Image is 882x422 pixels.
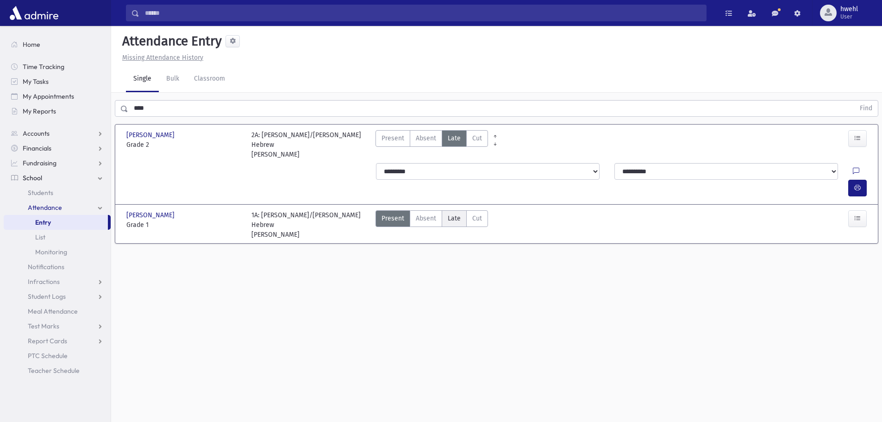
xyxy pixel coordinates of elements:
[4,215,108,230] a: Entry
[4,141,111,156] a: Financials
[416,214,436,223] span: Absent
[126,210,176,220] span: [PERSON_NAME]
[4,259,111,274] a: Notifications
[4,104,111,119] a: My Reports
[448,214,461,223] span: Late
[23,107,56,115] span: My Reports
[4,185,111,200] a: Students
[416,133,436,143] span: Absent
[4,37,111,52] a: Home
[126,140,242,150] span: Grade 2
[23,77,49,86] span: My Tasks
[840,6,858,13] span: hwehl
[4,245,111,259] a: Monitoring
[23,174,42,182] span: School
[7,4,61,22] img: AdmirePro
[23,92,74,101] span: My Appointments
[23,63,64,71] span: Time Tracking
[35,233,45,241] span: List
[139,5,706,21] input: Search
[4,89,111,104] a: My Appointments
[28,322,59,330] span: Test Marks
[4,200,111,215] a: Attendance
[119,54,203,62] a: Missing Attendance History
[126,130,176,140] span: [PERSON_NAME]
[23,129,50,138] span: Accounts
[4,74,111,89] a: My Tasks
[28,337,67,345] span: Report Cards
[187,66,232,92] a: Classroom
[4,348,111,363] a: PTC Schedule
[854,101,878,116] button: Find
[375,210,488,239] div: AttTypes
[122,54,203,62] u: Missing Attendance History
[448,133,461,143] span: Late
[23,40,40,49] span: Home
[126,220,242,230] span: Grade 1
[28,366,80,375] span: Teacher Schedule
[28,263,64,271] span: Notifications
[4,230,111,245] a: List
[840,13,858,20] span: User
[472,133,482,143] span: Cut
[4,289,111,304] a: Student Logs
[251,210,367,239] div: 1A: [PERSON_NAME]/[PERSON_NAME] Hebrew [PERSON_NAME]
[251,130,367,159] div: 2A: [PERSON_NAME]/[PERSON_NAME] Hebrew [PERSON_NAME]
[126,66,159,92] a: Single
[28,352,68,360] span: PTC Schedule
[28,203,62,212] span: Attendance
[35,218,51,227] span: Entry
[28,307,78,315] span: Meal Attendance
[28,292,66,301] span: Student Logs
[4,170,111,185] a: School
[382,214,404,223] span: Present
[4,304,111,319] a: Meal Attendance
[28,189,53,197] span: Students
[119,33,222,49] h5: Attendance Entry
[4,156,111,170] a: Fundraising
[4,319,111,334] a: Test Marks
[23,159,56,167] span: Fundraising
[4,334,111,348] a: Report Cards
[159,66,187,92] a: Bulk
[35,248,67,256] span: Monitoring
[28,277,60,286] span: Infractions
[4,363,111,378] a: Teacher Schedule
[4,274,111,289] a: Infractions
[23,144,51,152] span: Financials
[472,214,482,223] span: Cut
[375,130,488,159] div: AttTypes
[4,59,111,74] a: Time Tracking
[4,126,111,141] a: Accounts
[382,133,404,143] span: Present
